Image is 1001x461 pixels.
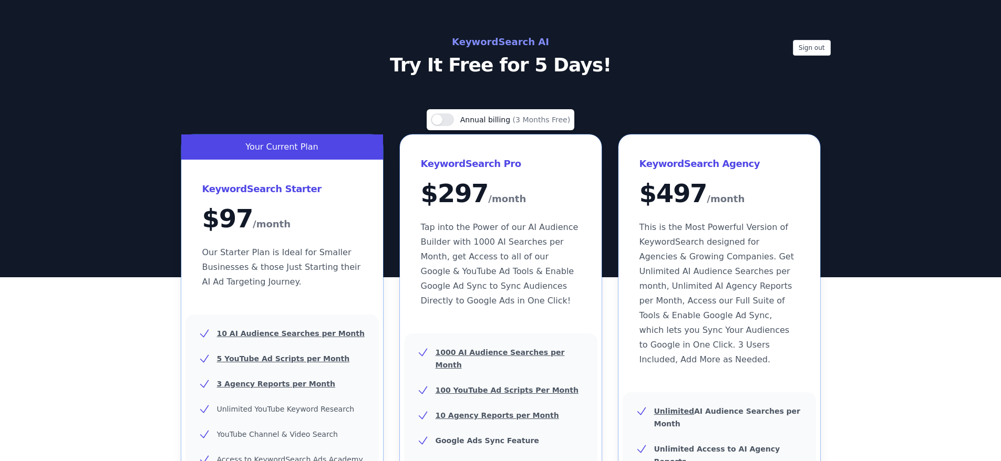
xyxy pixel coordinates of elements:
span: /month [253,216,291,233]
u: 10 AI Audience Searches per Month [217,329,365,338]
div: $ 97 [202,206,362,233]
u: 1000 AI Audience Searches per Month [436,348,565,369]
u: 100 YouTube Ad Scripts Per Month [436,386,579,394]
h3: KeywordSearch Starter [202,181,362,197]
h2: KeywordSearch AI [265,34,736,50]
u: Unlimited [654,407,695,415]
h3: KeywordSearch Agency [639,155,799,172]
span: This is the Most Powerful Version of KeywordSearch designed for Agencies & Growing Companies. Get... [639,222,794,364]
span: (3 Months Free) [513,116,571,124]
span: Tap into the Power of our AI Audience Builder with 1000 AI Searches per Month, get Access to all ... [421,222,579,306]
div: $ 297 [421,181,581,207]
u: 10 Agency Reports per Month [436,411,559,420]
div: $ 497 [639,181,799,207]
u: 5 YouTube Ad Scripts per Month [217,354,350,363]
b: Google Ads Sync Feature [436,436,539,445]
span: /month [488,191,526,207]
button: Sign out [793,40,831,56]
b: AI Audience Searches per Month [654,407,801,428]
u: 3 Agency Reports per Month [217,380,335,388]
h3: KeywordSearch Pro [421,155,581,172]
span: YouTube Channel & Video Search [217,430,338,438]
span: Our Starter Plan is Ideal for Smaller Businesses & those Just Starting their AI Ad Targeting Jour... [202,247,361,287]
span: Annual billing [460,116,513,124]
span: /month [707,191,745,207]
span: Unlimited YouTube Keyword Research [217,405,355,413]
span: Your Current Plan [245,142,318,152]
p: Try It Free for 5 Days! [265,55,736,76]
